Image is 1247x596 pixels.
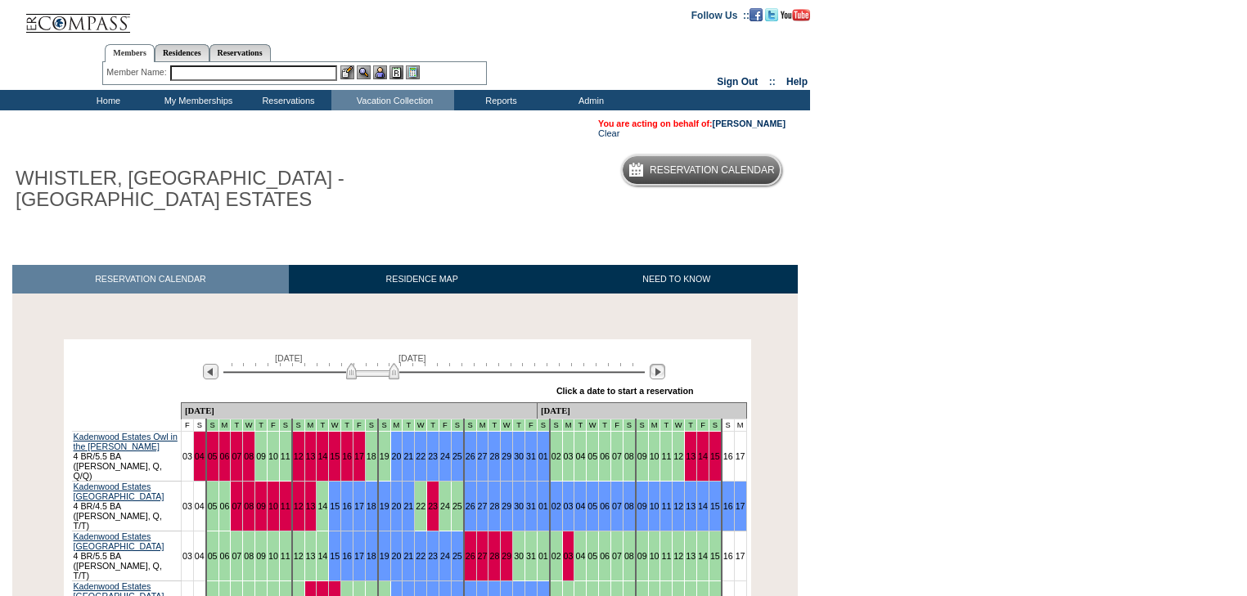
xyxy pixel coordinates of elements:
[575,451,585,461] a: 04
[317,419,329,432] td: Mountains Mud Season - Fall 2025
[268,451,278,461] a: 10
[698,551,708,561] a: 14
[514,551,524,561] a: 30
[416,551,425,561] a: 22
[624,451,634,461] a: 08
[525,419,538,432] td: Mountains Mud Season - Fall 2025
[406,65,420,79] img: b_calculator.gif
[403,501,413,511] a: 21
[231,419,243,432] td: Mountains Mud Season - Fall 2025
[551,501,561,511] a: 02
[317,451,327,461] a: 14
[564,451,574,461] a: 03
[268,501,278,511] a: 10
[612,451,622,461] a: 07
[710,501,720,511] a: 15
[342,451,352,461] a: 16
[660,419,673,432] td: Mountains Mud Season - Fall 2025
[329,419,341,432] td: Mountains Mud Season - Fall 2025
[452,451,462,461] a: 25
[587,501,597,511] a: 05
[710,451,720,461] a: 15
[709,419,721,432] td: Mountains Mud Season - Fall 2025
[661,451,671,461] a: 11
[380,501,389,511] a: 19
[488,419,501,432] td: Mountains Mud Season - Fall 2025
[218,419,231,432] td: Mountains Mud Season - Fall 2025
[648,419,660,432] td: Mountains Mud Season - Fall 2025
[220,551,230,561] a: 06
[723,451,733,461] a: 16
[440,501,450,511] a: 24
[353,419,366,432] td: Mountains Mud Season - Fall 2025
[106,65,169,79] div: Member Name:
[562,419,574,432] td: Mountains Mud Season - Fall 2025
[244,451,254,461] a: 08
[330,551,340,561] a: 15
[650,551,660,561] a: 10
[623,419,635,432] td: Mountains Mud Season - Fall 2025
[564,501,574,511] a: 03
[403,451,413,461] a: 21
[489,501,499,511] a: 28
[661,551,671,561] a: 11
[317,501,327,511] a: 14
[717,76,758,87] a: Sign Out
[564,551,574,561] a: 03
[208,551,218,561] a: 05
[451,419,463,432] td: Mountains Mud Season - Fall 2025
[440,451,450,461] a: 24
[304,419,317,432] td: Mountains Mud Season - Fall 2025
[306,451,316,461] a: 13
[292,419,304,432] td: Mountains Mud Season - Fall 2025
[464,419,476,432] td: Mountains Mud Season - Fall 2025
[736,501,745,511] a: 17
[502,551,511,561] a: 29
[599,419,611,432] td: Mountains Mud Season - Fall 2025
[244,551,254,561] a: 08
[587,451,597,461] a: 05
[710,551,720,561] a: 15
[691,8,750,21] td: Follow Us ::
[12,164,379,214] h1: WHISTLER, [GEOGRAPHIC_DATA] - [GEOGRAPHIC_DATA] ESTATES
[392,451,402,461] a: 20
[600,551,610,561] a: 06
[526,451,536,461] a: 31
[390,419,403,432] td: Mountains Mud Season - Fall 2025
[556,386,694,396] div: Click a date to start a reservation
[294,501,304,511] a: 12
[182,551,192,561] a: 03
[105,44,155,62] a: Members
[526,551,536,561] a: 31
[514,451,524,461] a: 30
[74,531,164,551] a: Kadenwood Estates [GEOGRAPHIC_DATA]
[155,44,209,61] a: Residences
[267,419,279,432] td: Mountains Mud Season - Fall 2025
[357,65,371,79] img: View
[398,353,426,363] span: [DATE]
[12,265,289,294] a: RESERVATION CALENDAR
[61,90,151,110] td: Home
[317,551,327,561] a: 14
[256,451,266,461] a: 09
[550,419,562,432] td: Mountains Mud Season - Fall 2025
[208,501,218,511] a: 05
[208,451,218,461] a: 05
[380,451,389,461] a: 19
[392,551,402,561] a: 20
[489,551,499,561] a: 28
[427,419,439,432] td: Mountains Mud Season - Fall 2025
[686,551,696,561] a: 13
[306,551,316,561] a: 13
[736,551,745,561] a: 17
[600,501,610,511] a: 06
[575,501,585,511] a: 04
[452,551,462,561] a: 25
[367,551,376,561] a: 18
[538,451,548,461] a: 01
[232,551,241,561] a: 07
[637,501,647,511] a: 09
[354,451,364,461] a: 17
[765,8,778,21] img: Follow us on Twitter
[624,501,634,511] a: 08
